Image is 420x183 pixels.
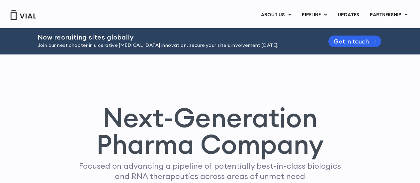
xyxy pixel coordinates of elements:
[76,161,344,181] p: Focused on advancing a pipeline of potentially best-in-class biologics and RNA therapeutics acros...
[256,9,296,21] a: ABOUT USMenu Toggle
[66,104,354,157] h1: Next-Generation Pharma Company
[365,9,413,21] a: PARTNERSHIPMenu Toggle
[38,34,312,41] h2: Now recruiting sites globally
[328,36,381,47] a: Get in touch
[10,10,37,20] img: Vial Logo
[296,9,332,21] a: PIPELINEMenu Toggle
[334,39,369,44] span: Get in touch
[332,9,364,21] a: UPDATES
[38,42,312,49] p: Join our next chapter in ulcerative [MEDICAL_DATA] innovation, secure your site’s involvement [DA...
